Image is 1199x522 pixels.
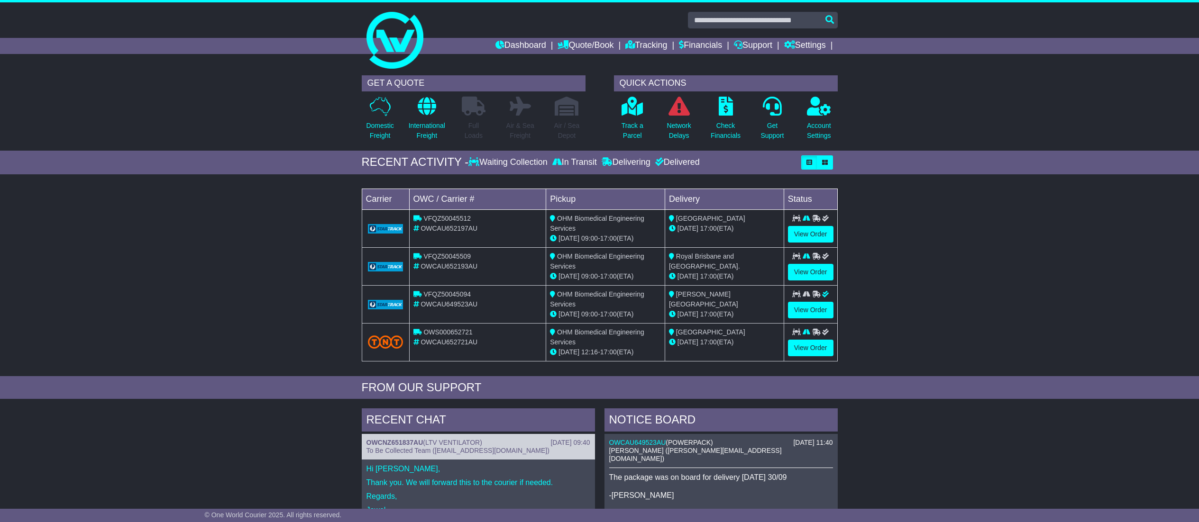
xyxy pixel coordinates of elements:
span: OWCAU652197AU [421,225,477,232]
p: Check Financials [711,121,741,141]
span: 09:00 [581,234,598,242]
span: 17:00 [700,338,717,346]
a: View Order [788,340,833,356]
div: NOTICE BOARD [604,408,838,434]
span: OHM Biomedical Engineering Services [550,215,644,232]
td: Delivery [665,189,784,209]
a: Track aParcel [621,96,644,146]
span: [DATE] [677,310,698,318]
p: Thank you. We will forward this to the courier if needed. [366,478,590,487]
img: GetCarrierServiceLogo [368,300,403,309]
span: OHM Biomedical Engineering Services [550,290,644,308]
div: GET A QUOTE [362,75,586,91]
img: GetCarrierServiceLogo [368,262,403,271]
div: - (ETA) [550,347,661,357]
p: The package was on board for delivery [DATE] 30/09 -[PERSON_NAME] [609,473,833,500]
span: 17:00 [600,310,617,318]
img: TNT_Domestic.png [368,335,403,348]
p: Full Loads [462,121,485,141]
img: GetCarrierServiceLogo [368,224,403,234]
span: [DATE] [558,348,579,356]
span: 17:00 [700,310,717,318]
p: Regards, [366,492,590,501]
td: OWC / Carrier # [409,189,546,209]
span: OHM Biomedical Engineering Services [550,252,644,270]
span: 17:00 [600,234,617,242]
span: OHM Biomedical Engineering Services [550,328,644,346]
a: View Order [788,264,833,280]
span: OWCAU649523AU [421,300,477,308]
span: VFQZ50045094 [423,290,471,298]
span: [DATE] [558,272,579,280]
span: 17:00 [700,272,717,280]
div: - (ETA) [550,234,661,243]
td: Carrier [362,189,409,209]
span: Royal Brisbane and [GEOGRAPHIC_DATA]. [669,252,740,270]
span: VFQZ50045512 [423,215,471,222]
div: ( ) [609,439,833,447]
span: [DATE] [558,310,579,318]
span: © One World Courier 2025. All rights reserved. [205,511,342,519]
p: Hi [PERSON_NAME], [366,464,590,473]
span: 09:00 [581,310,598,318]
a: Quote/Book [558,38,613,54]
div: Waiting Collection [468,157,549,168]
a: AccountSettings [806,96,832,146]
p: Air / Sea Depot [554,121,580,141]
div: (ETA) [669,224,780,234]
a: View Order [788,226,833,243]
a: Tracking [625,38,667,54]
span: [DATE] [677,272,698,280]
div: - (ETA) [550,309,661,319]
div: FROM OUR SUPPORT [362,381,838,395]
div: Delivered [653,157,700,168]
a: Financials [679,38,722,54]
span: 17:00 [600,272,617,280]
div: QUICK ACTIONS [614,75,838,91]
a: NetworkDelays [666,96,691,146]
span: POWERPACK [668,439,711,446]
td: Pickup [546,189,665,209]
span: OWCAU652721AU [421,338,477,346]
a: View Order [788,302,833,318]
span: To Be Collected Team ([EMAIL_ADDRESS][DOMAIN_NAME]) [366,447,549,454]
span: 12:16 [581,348,598,356]
div: In Transit [550,157,599,168]
span: LTV VENTILATOR [425,439,480,446]
span: [DATE] [558,234,579,242]
a: Support [734,38,772,54]
span: [DATE] [677,338,698,346]
p: International Freight [409,121,445,141]
span: 17:00 [600,348,617,356]
a: InternationalFreight [408,96,446,146]
div: RECENT CHAT [362,408,595,434]
span: 17:00 [700,225,717,232]
p: Jewel [366,505,590,514]
div: [DATE] 11:40 [793,439,833,447]
td: Status [784,189,837,209]
div: [DATE] 09:40 [550,439,590,447]
span: VFQZ50045509 [423,252,471,260]
span: [PERSON_NAME][GEOGRAPHIC_DATA] [669,290,738,308]
div: (ETA) [669,337,780,347]
div: ( ) [366,439,590,447]
div: RECENT ACTIVITY - [362,155,469,169]
a: OWCNZ651837AU [366,439,423,446]
span: OWS000652721 [423,328,473,336]
a: DomesticFreight [366,96,394,146]
div: - (ETA) [550,271,661,281]
span: [PERSON_NAME] ([PERSON_NAME][EMAIL_ADDRESS][DOMAIN_NAME]) [609,447,782,462]
div: Delivering [599,157,653,168]
p: Domestic Freight [366,121,394,141]
p: Network Delays [667,121,691,141]
p: Account Settings [807,121,831,141]
p: Air & Sea Freight [506,121,534,141]
div: (ETA) [669,271,780,281]
div: (ETA) [669,309,780,319]
a: CheckFinancials [710,96,741,146]
a: Dashboard [495,38,546,54]
p: Get Support [760,121,784,141]
span: OWCAU652193AU [421,262,477,270]
p: Track a Parcel [622,121,643,141]
a: GetSupport [760,96,784,146]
